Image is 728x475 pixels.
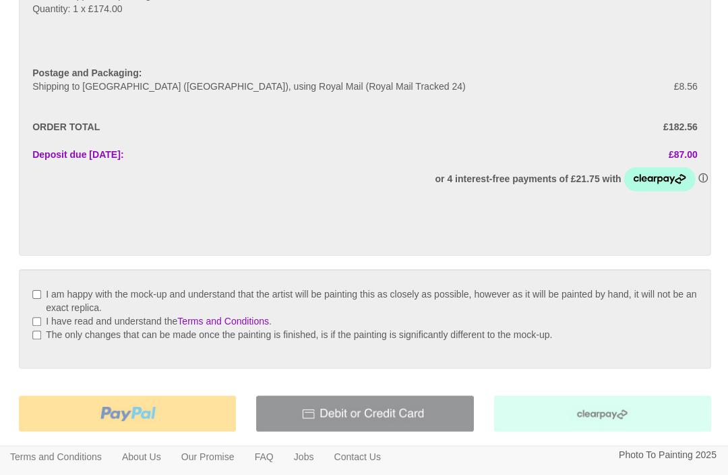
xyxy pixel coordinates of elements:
[32,289,41,298] input: I am happy with the mock-up and understand that the artist will be painting this as closely as po...
[32,330,41,339] input: The only changes that can be made once the painting is finished, is if the painting is significan...
[323,445,390,466] a: Contact Us
[32,316,41,325] input: I have read and understand theTerms and Conditions.
[46,288,695,312] label: I am happy with the mock-up and understand that the artist will be painting this as closely as po...
[46,329,551,339] label: The only changes that can be made once the painting is finished, is if the painting is significan...
[364,147,706,161] label: £87.00
[46,315,271,326] label: I have read and understand the .
[283,445,324,466] a: Jobs
[244,445,283,466] a: FAQ
[22,147,364,161] label: Deposit due [DATE]:
[171,445,244,466] a: Our Promise
[535,80,706,93] div: £8.56
[19,395,235,430] img: Pay with PayPal
[22,120,364,134] label: ORDER TOTAL
[364,120,706,134] label: £182.56
[111,445,171,466] a: About Us
[434,173,621,184] span: or 4 interest-free payments of £21.75 with
[177,315,268,326] a: Terms and Conditions
[493,395,709,430] img: Pay with clearpay
[32,67,142,78] strong: Postage and Packaging:
[696,173,706,184] a: Information - Opens a dialog
[22,80,535,93] div: Shipping to [GEOGRAPHIC_DATA] ([GEOGRAPHIC_DATA]), using Royal Mail (Royal Mail Tracked 24)
[255,395,472,430] img: Pay with Credit/Debit card
[617,445,715,462] p: Photo To Painting 2025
